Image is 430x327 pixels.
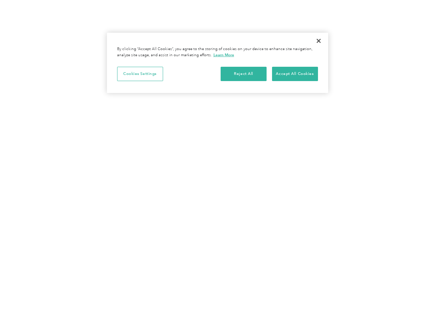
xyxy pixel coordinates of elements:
button: Close [311,33,326,48]
div: Privacy [107,33,328,93]
div: Cookie banner [107,33,328,93]
button: Reject All [221,67,267,81]
a: More information about your privacy, opens in a new tab [213,52,234,57]
button: Accept All Cookies [272,67,318,81]
div: By clicking “Accept All Cookies”, you agree to the storing of cookies on your device to enhance s... [117,46,318,58]
button: Cookies Settings [117,67,163,81]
